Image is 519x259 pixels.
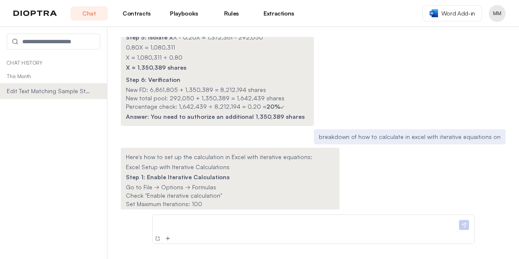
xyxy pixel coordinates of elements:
[7,60,100,66] p: Chat History
[459,220,469,230] img: Send
[154,235,161,242] img: New Conversation
[213,6,250,21] a: Rules
[70,6,108,21] a: Chat
[126,209,203,216] span: Set Maximum Change: 0.001
[7,87,91,95] span: Edit Text Matching Sample Style
[126,34,173,41] strong: Step 5: Isolate X
[126,113,305,120] strong: Answer: You need to authorize an additional 1,350,389 shares
[126,43,309,52] p: 0.80X = 1,080,311
[164,234,172,243] button: Add Files
[489,5,506,22] button: Profile menu
[126,183,216,191] span: Go to File → Options → Formulas
[126,173,230,181] strong: Step 1: Enable Iterative Calculations
[154,234,162,243] button: New Conversation
[280,103,284,110] span: ✓
[126,200,202,207] span: Set Maximum Iterations: 100
[126,94,284,102] span: New total pool: 292,050 + 1,350,389 = 1,642,439 shares
[126,103,266,110] span: Percentage check: 1,642,439 ÷ 8,212,194 = 0.20 =
[319,133,501,141] p: breakdown of how to calculate in excel with iterative equaitions on
[441,9,475,18] span: Word Add-in
[118,6,155,21] a: Contracts
[126,53,309,62] p: X = 1,080,311 ÷ 0.80
[126,76,180,83] strong: Step 6: Verification
[423,5,482,21] a: Word Add-in
[165,6,203,21] a: Playbooks
[126,86,266,93] span: New FD: 6,861,805 + 1,350,389 = 8,212,194 shares
[13,10,57,16] img: logo
[126,153,334,161] p: Here's how to set up the calculation in Excel with iterative equations:
[430,9,438,17] img: word
[126,192,222,199] span: Check "Enable iterative calculation"
[266,103,280,110] strong: 20%
[164,235,171,242] img: Add Files
[126,64,186,71] strong: X = 1,350,389 shares
[126,33,309,42] p: X - 0.20X = 1,372,361 - 292,050
[126,163,334,171] h2: Excel Setup with Iterative Calculations
[260,6,297,21] a: Extractions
